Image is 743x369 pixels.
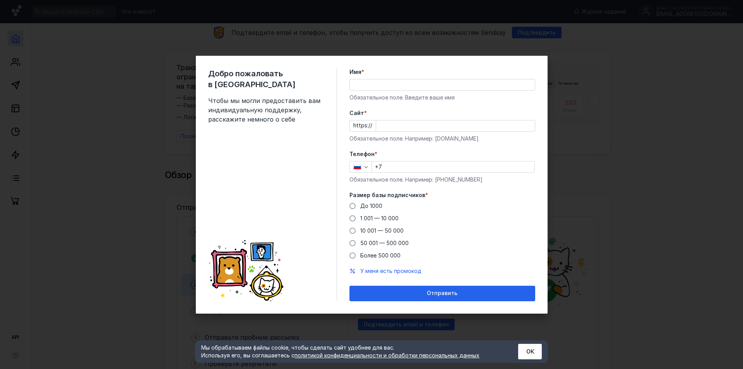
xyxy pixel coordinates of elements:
[294,352,479,359] a: политикой конфиденциальности и обработки персональных данных
[201,344,499,359] div: Мы обрабатываем файлы cookie, чтобы сделать сайт удобнее для вас. Используя его, вы соглашаетесь c
[360,252,401,259] span: Более 500 000
[360,203,382,209] span: До 1000
[349,286,535,301] button: Отправить
[360,267,421,275] button: У меня есть промокод
[349,176,535,184] div: Обязательное поле. Например: [PHONE_NUMBER]
[349,150,375,158] span: Телефон
[349,94,535,101] div: Обязательное поле. Введите ваше имя
[349,68,361,76] span: Имя
[208,96,324,124] span: Чтобы мы могли предоставить вам индивидуальную поддержку, расскажите немного о себе
[518,344,542,359] button: ОК
[360,227,404,234] span: 10 001 — 50 000
[427,290,457,297] span: Отправить
[360,215,399,221] span: 1 001 — 10 000
[349,135,535,142] div: Обязательное поле. Например: [DOMAIN_NAME]
[349,109,364,117] span: Cайт
[349,191,425,199] span: Размер базы подписчиков
[360,240,409,246] span: 50 001 — 500 000
[360,268,421,274] span: У меня есть промокод
[208,68,324,90] span: Добро пожаловать в [GEOGRAPHIC_DATA]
